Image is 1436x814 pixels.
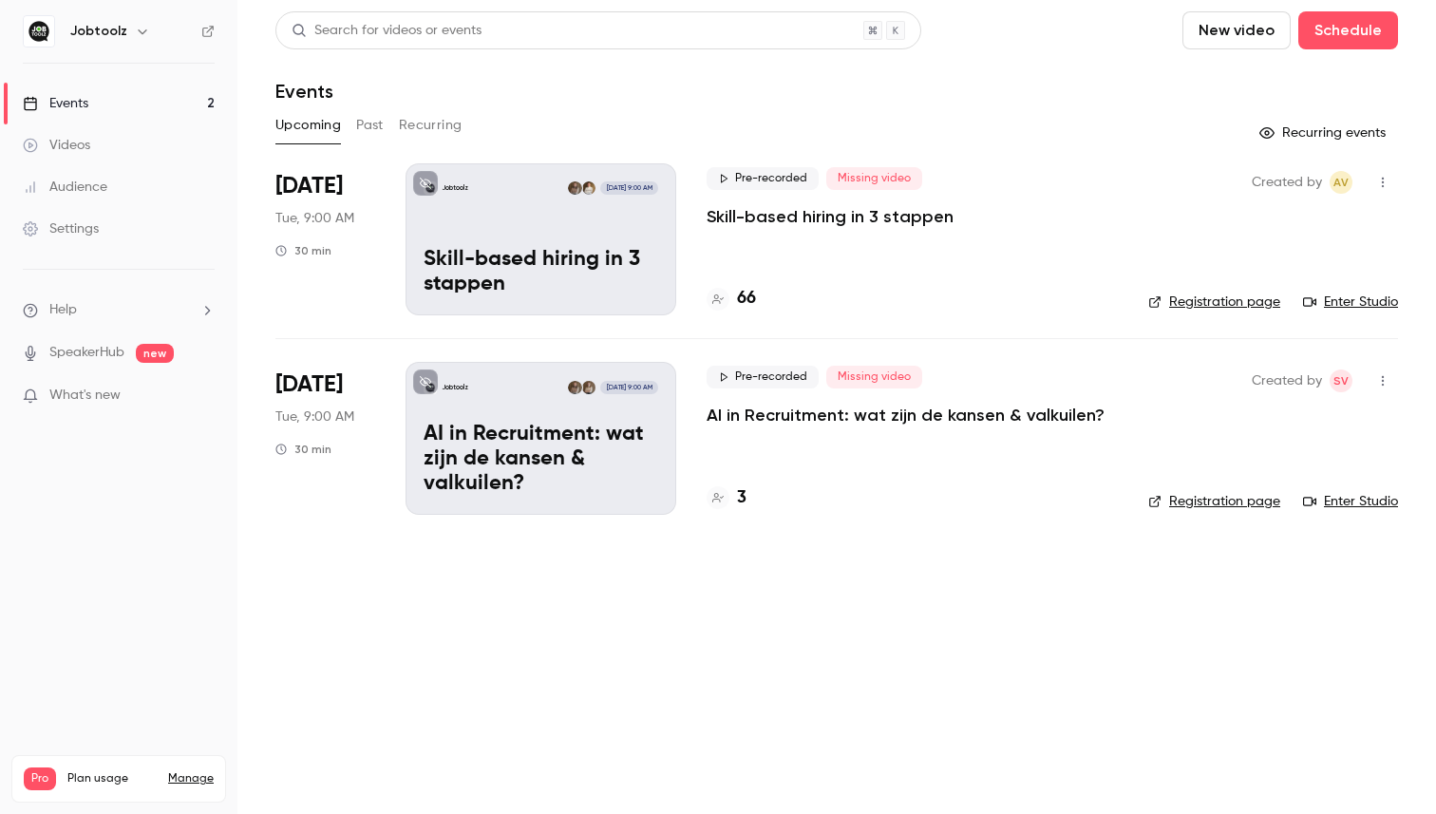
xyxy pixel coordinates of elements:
[168,771,214,786] a: Manage
[737,286,756,312] h4: 66
[1182,11,1291,49] button: New video
[424,423,658,496] p: AI in Recruitment: wat zijn de kansen & valkuilen?
[49,386,121,406] span: What's new
[442,383,468,392] p: Jobtoolz
[275,362,375,514] div: Nov 18 Tue, 9:00 AM (Europe/Brussels)
[707,366,819,388] span: Pre-recorded
[49,300,77,320] span: Help
[1330,369,1352,392] span: Simon Vandamme
[424,248,658,297] p: Skill-based hiring in 3 stappen
[23,300,215,320] li: help-dropdown-opener
[23,136,90,155] div: Videos
[737,485,746,511] h4: 3
[275,209,354,228] span: Tue, 9:00 AM
[23,219,99,238] div: Settings
[1148,492,1280,511] a: Registration page
[275,442,331,457] div: 30 min
[442,183,468,193] p: Jobtoolz
[275,369,343,400] span: [DATE]
[406,362,676,514] a: AI in Recruitment: wat zijn de kansen & valkuilen?JobtoolzValentina RadatiukDavina Linclauw[DATE]...
[275,110,341,141] button: Upcoming
[70,22,127,41] h6: Jobtoolz
[582,181,595,195] img: Arne Vanaelst
[356,110,384,141] button: Past
[582,381,595,394] img: Valentina Radatiuk
[1252,369,1322,392] span: Created by
[707,404,1105,426] a: AI in Recruitment: wat zijn de kansen & valkuilen?
[1298,11,1398,49] button: Schedule
[600,381,657,394] span: [DATE] 9:00 AM
[1333,369,1349,392] span: SV
[826,366,922,388] span: Missing video
[23,178,107,197] div: Audience
[67,771,157,786] span: Plan usage
[707,205,954,228] a: Skill-based hiring in 3 stappen
[24,16,54,47] img: Jobtoolz
[707,167,819,190] span: Pre-recorded
[1148,293,1280,312] a: Registration page
[568,181,581,195] img: Davina Linclauw
[292,21,482,41] div: Search for videos or events
[192,388,215,405] iframe: Noticeable Trigger
[568,381,581,394] img: Davina Linclauw
[1333,171,1349,194] span: AV
[24,767,56,790] span: Pro
[826,167,922,190] span: Missing video
[406,163,676,315] a: Skill-based hiring in 3 stappenJobtoolzArne VanaelstDavina Linclauw[DATE] 9:00 AMSkill-based hiri...
[707,286,756,312] a: 66
[275,243,331,258] div: 30 min
[49,343,124,363] a: SpeakerHub
[399,110,463,141] button: Recurring
[23,94,88,113] div: Events
[707,485,746,511] a: 3
[275,80,333,103] h1: Events
[1252,171,1322,194] span: Created by
[275,407,354,426] span: Tue, 9:00 AM
[136,344,174,363] span: new
[1251,118,1398,148] button: Recurring events
[600,181,657,195] span: [DATE] 9:00 AM
[275,171,343,201] span: [DATE]
[1303,492,1398,511] a: Enter Studio
[1330,171,1352,194] span: Arne Vanaelst
[1303,293,1398,312] a: Enter Studio
[275,163,375,315] div: Oct 21 Tue, 9:00 AM (Europe/Brussels)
